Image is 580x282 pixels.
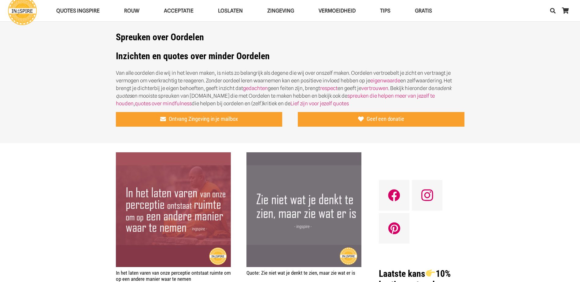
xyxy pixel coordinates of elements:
a: gedachten [243,85,268,91]
a: respect [320,85,338,91]
a: ROUWROUW Menu [112,3,152,19]
a: Quote: Zie niet wat je denkt te zien, maar zie wat er is [246,153,361,159]
span: VERMOEIDHEID [319,8,356,14]
a: In het laten varen van onze perceptie ontstaat ruimte om op een andere manier waar te nemen [116,270,231,282]
a: GRATISGRATIS Menu [403,3,444,19]
a: quotes over mindfulness [135,100,192,107]
span: ROUW [124,8,139,14]
span: Ontvang Zingeving in je mailbox [169,116,238,122]
img: Diepzinnige spreuk over loslaten van Inge Ingspire: In het laten varen van onze perceptie ontstaa... [116,152,231,267]
a: Quote: Zie niet wat je denkt te zien, maar zie wat er is [246,270,355,276]
a: Geef een donatie [298,112,464,127]
span: Acceptatie [164,8,194,14]
span: QUOTES INGSPIRE [56,8,100,14]
p: Van alle oordelen die wij in het leven maken, is niets zo belangrijk als degene die wij over onsz... [116,69,464,107]
h1: Spreuken over Oordelen [116,32,464,43]
a: eigenwaarde [370,78,400,84]
span: Loslaten [218,8,243,14]
a: TIPSTIPS Menu [368,3,403,19]
em: nadenk quotes [116,85,451,99]
span: GRATIS [415,8,432,14]
a: VERMOEIDHEIDVERMOEIDHEID Menu [306,3,368,19]
a: AcceptatieAcceptatie Menu [152,3,206,19]
a: Lief zijn voor jezelf quotes [290,100,349,107]
a: Zoeken [547,3,559,18]
a: Facebook [379,180,409,211]
a: Ontvang Zingeving in je mailbox [116,112,283,127]
a: LoslatenLoslaten Menu [206,3,255,19]
span: Zingeving [267,8,294,14]
a: Instagram [412,180,442,211]
a: QUOTES INGSPIREQUOTES INGSPIRE Menu [44,3,112,19]
a: Pinterest [379,213,409,244]
img: 👉 [426,269,435,278]
img: Spreuk: Zie niet wat je denkt te zien, maar zie wat er is - quote van www.ingspire.nl [246,152,361,267]
a: vertrouwen [361,85,388,91]
a: In het laten varen van onze perceptie ontstaat ruimte om op een andere manier waar te nemen [116,153,231,159]
span: Geef een donatie [367,116,404,122]
span: TIPS [380,8,390,14]
a: ZingevingZingeving Menu [255,3,306,19]
strong: Inzichten en quotes over minder Oordelen [116,51,270,61]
